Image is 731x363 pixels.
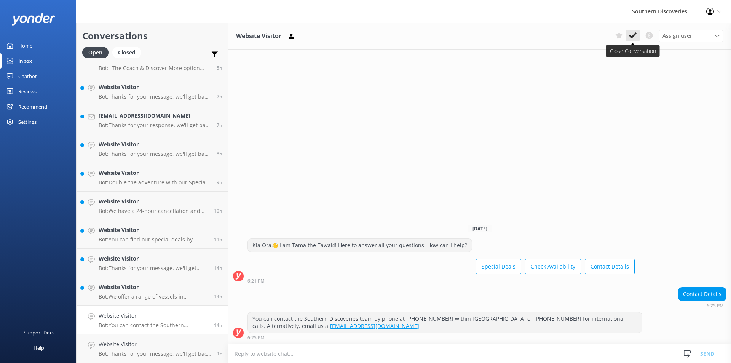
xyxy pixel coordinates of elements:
[247,278,635,283] div: Oct 07 2025 06:21pm (UTC +13:00) Pacific/Auckland
[77,163,228,192] a: Website VisitorBot:Double the adventure with our Special Deals! Visit [URL][DOMAIN_NAME].9h
[77,106,228,134] a: [EMAIL_ADDRESS][DOMAIN_NAME]Bot:Thanks for your response, we'll get back to you as soon as we can...
[99,179,211,186] p: Bot: Double the adventure with our Special Deals! Visit [URL][DOMAIN_NAME].
[99,65,211,72] p: Bot: - The Coach & Discover More option includes a longer Milford Sound cruise with an onboard ho...
[214,236,222,243] span: Oct 07 2025 10:11pm (UTC +13:00) Pacific/Auckland
[248,239,472,252] div: Kia Ora👋 I am Tama the Tawaki! Here to answer all your questions. How can I help?
[678,288,726,301] div: Contact Details
[99,293,208,300] p: Bot: We offer a range of vessels in [GEOGRAPHIC_DATA], with capacities ranging from 45 to 280 pas...
[217,65,222,71] span: Oct 08 2025 03:43am (UTC +13:00) Pacific/Auckland
[99,122,211,129] p: Bot: Thanks for your response, we'll get back to you as soon as we can during opening hours.
[99,283,208,291] h4: Website Visitor
[247,336,265,340] strong: 6:25 PM
[82,48,112,56] a: Open
[214,293,222,300] span: Oct 07 2025 06:42pm (UTC +13:00) Pacific/Auckland
[99,254,208,263] h4: Website Visitor
[112,48,145,56] a: Closed
[214,265,222,271] span: Oct 07 2025 07:07pm (UTC +13:00) Pacific/Auckland
[77,49,228,77] a: Website VisitorBot:- The Coach & Discover More option includes a longer Milford Sound cruise with...
[18,99,47,114] div: Recommend
[77,220,228,249] a: Website VisitorBot:You can find our special deals by visiting [URL][DOMAIN_NAME].11h
[585,259,635,274] button: Contact Details
[217,179,222,185] span: Oct 08 2025 12:01am (UTC +13:00) Pacific/Auckland
[112,47,141,58] div: Closed
[659,30,723,42] div: Assign User
[330,322,419,329] a: [EMAIL_ADDRESS][DOMAIN_NAME]
[99,83,211,91] h4: Website Visitor
[34,340,44,355] div: Help
[99,322,208,329] p: Bot: You can contact the Southern Discoveries team by phone at [PHONE_NUMBER] within [GEOGRAPHIC_...
[18,38,32,53] div: Home
[82,29,222,43] h2: Conversations
[18,53,32,69] div: Inbox
[99,350,211,357] p: Bot: Thanks for your message, we'll get back to you as soon as we can. You're also welcome to kee...
[77,134,228,163] a: Website VisitorBot:Thanks for your message, we'll get back to you as soon as we can. You're also ...
[678,303,726,308] div: Oct 07 2025 06:25pm (UTC +13:00) Pacific/Auckland
[247,335,642,340] div: Oct 07 2025 06:25pm (UTC +13:00) Pacific/Auckland
[99,236,208,243] p: Bot: You can find our special deals by visiting [URL][DOMAIN_NAME].
[662,32,692,40] span: Assign user
[99,226,208,234] h4: Website Visitor
[99,112,211,120] h4: [EMAIL_ADDRESS][DOMAIN_NAME]
[248,312,642,333] div: You can contact the Southern Discoveries team by phone at [PHONE_NUMBER] within [GEOGRAPHIC_DATA]...
[217,122,222,128] span: Oct 08 2025 01:27am (UTC +13:00) Pacific/Auckland
[99,312,208,320] h4: Website Visitor
[99,340,211,349] h4: Website Visitor
[77,249,228,277] a: Website VisitorBot:Thanks for your message, we'll get back to you as soon as we can. You're also ...
[214,208,222,214] span: Oct 07 2025 10:54pm (UTC +13:00) Pacific/Auckland
[99,150,211,157] p: Bot: Thanks for your message, we'll get back to you as soon as we can. You're also welcome to kee...
[77,77,228,106] a: Website VisitorBot:Thanks for your message, we'll get back to you as soon as we can. You're also ...
[24,325,54,340] div: Support Docs
[11,13,55,26] img: yonder-white-logo.png
[99,265,208,272] p: Bot: Thanks for your message, we'll get back to you as soon as we can. You're also welcome to kee...
[99,197,208,206] h4: Website Visitor
[236,31,281,41] h3: Website Visitor
[18,69,37,84] div: Chatbot
[18,114,37,130] div: Settings
[77,277,228,306] a: Website VisitorBot:We offer a range of vessels in [GEOGRAPHIC_DATA], with capacities ranging from...
[18,84,37,99] div: Reviews
[217,150,222,157] span: Oct 08 2025 12:30am (UTC +13:00) Pacific/Auckland
[99,140,211,149] h4: Website Visitor
[214,322,222,328] span: Oct 07 2025 06:25pm (UTC +13:00) Pacific/Auckland
[247,279,265,283] strong: 6:21 PM
[99,208,208,214] p: Bot: We have a 24-hour cancellation and amendment policy. As long as you notify us more than 24 h...
[77,334,228,363] a: Website VisitorBot:Thanks for your message, we'll get back to you as soon as we can. You're also ...
[217,93,222,100] span: Oct 08 2025 02:13am (UTC +13:00) Pacific/Auckland
[217,350,222,357] span: Oct 06 2025 10:13pm (UTC +13:00) Pacific/Auckland
[99,93,211,100] p: Bot: Thanks for your message, we'll get back to you as soon as we can. You're also welcome to kee...
[525,259,581,274] button: Check Availability
[707,304,724,308] strong: 6:25 PM
[77,192,228,220] a: Website VisitorBot:We have a 24-hour cancellation and amendment policy. As long as you notify us ...
[476,259,521,274] button: Special Deals
[77,306,228,334] a: Website VisitorBot:You can contact the Southern Discoveries team by phone at [PHONE_NUMBER] withi...
[82,47,109,58] div: Open
[99,169,211,177] h4: Website Visitor
[468,225,492,232] span: [DATE]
